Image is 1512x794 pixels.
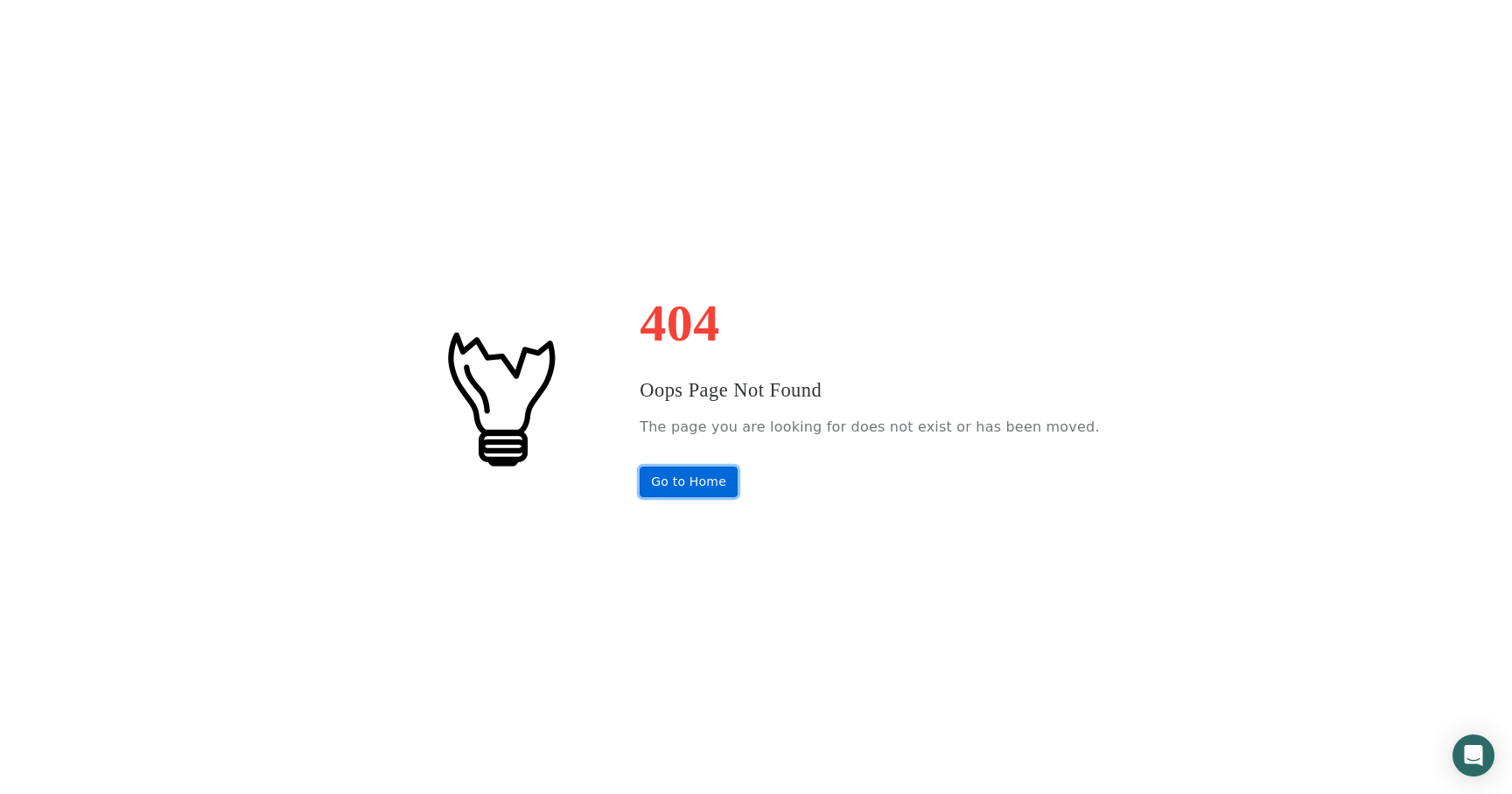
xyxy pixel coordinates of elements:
h1: 404 [640,297,1099,349]
h3: Oops Page Not Found [640,376,1099,405]
p: The page you are looking for does not exist or has been moved. [640,414,1099,440]
img: # [412,310,587,485]
a: Go to Home [640,467,738,497]
div: Open Intercom Messenger [1452,734,1494,776]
